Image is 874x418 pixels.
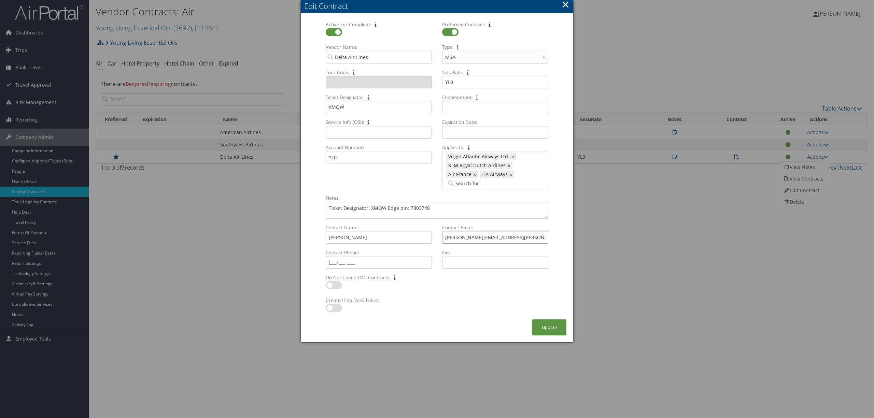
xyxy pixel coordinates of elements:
[323,274,435,281] label: Do Not Check TMC Contracts:
[480,171,508,178] span: ITA Airways
[326,51,432,63] input: Vendor Name:
[473,171,478,178] a: ×
[323,249,435,256] label: Contact Phone:
[323,224,435,231] label: Contact Name:
[326,151,432,163] input: Account Number:
[323,194,551,201] label: Notes:
[442,231,548,244] input: Contact Email:
[439,94,551,101] label: Endorsement:
[447,162,506,169] span: KLM Royal Dutch Airlines
[326,101,432,113] input: Ticket Designator:
[326,256,432,269] input: Contact Phone:
[439,21,551,28] label: Preferred Contract:
[323,69,435,76] label: Tour Code:
[447,171,471,178] span: Air France
[304,1,573,11] div: Edit Contract
[447,180,485,187] input: Applies to: Virgin Atlantic Airways Ltd.×KLM Royal Dutch Airlines×Air France×ITA Airways×
[439,44,551,51] label: Type:
[447,153,509,160] span: Virgin Atlantic Airways Ltd.
[439,144,551,151] label: Applies to:
[507,162,512,169] a: ×
[323,119,435,126] label: Service Info (OSI):
[323,94,435,101] label: Ticket Designator:
[439,224,551,231] label: Contact Email:
[326,202,548,219] textarea: Notes:
[323,44,435,51] label: Vendor Name:
[323,21,435,28] label: Active For Compleat:
[511,153,516,160] a: ×
[326,76,432,88] input: Tour Code:
[442,256,548,269] input: Ext:
[323,297,435,304] label: Create Help Desk Ticket:
[532,319,566,335] button: Update
[509,171,514,178] a: ×
[326,126,432,139] input: Service Info (OSI):
[442,76,548,88] input: SecuRate:
[439,69,551,76] label: SecuRate:
[326,231,432,244] input: Contact Name:
[323,144,435,151] label: Account Number:
[439,119,551,126] label: Expiration Date:
[442,126,548,139] input: Expiration Date:
[439,249,551,256] label: Ext:
[442,101,548,113] input: Endorsement:
[442,51,548,63] select: Type:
